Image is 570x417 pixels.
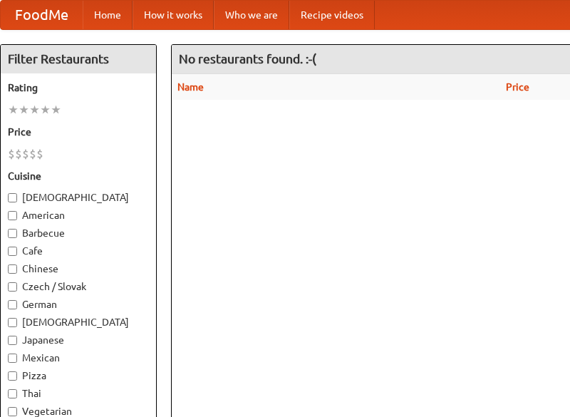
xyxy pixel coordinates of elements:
label: Japanese [8,333,149,347]
label: American [8,208,149,222]
li: ★ [51,102,61,118]
li: $ [22,146,29,162]
a: Home [83,1,133,29]
label: Pizza [8,369,149,383]
a: FoodMe [1,1,83,29]
li: $ [8,146,15,162]
li: $ [36,146,43,162]
h5: Cuisine [8,169,149,183]
a: Name [177,81,204,93]
li: ★ [29,102,40,118]
li: ★ [19,102,29,118]
li: ★ [8,102,19,118]
label: German [8,297,149,312]
input: Czech / Slovak [8,282,17,292]
li: $ [15,146,22,162]
input: American [8,211,17,220]
h4: Filter Restaurants [1,45,156,73]
input: Japanese [8,336,17,345]
label: [DEMOGRAPHIC_DATA] [8,315,149,329]
a: How it works [133,1,214,29]
label: Chinese [8,262,149,276]
label: [DEMOGRAPHIC_DATA] [8,190,149,205]
h5: Rating [8,81,149,95]
a: Recipe videos [289,1,375,29]
input: Pizza [8,371,17,381]
input: Cafe [8,247,17,256]
li: $ [29,146,36,162]
ng-pluralize: No restaurants found. :-( [179,52,316,66]
li: ★ [40,102,51,118]
label: Czech / Slovak [8,279,149,294]
input: [DEMOGRAPHIC_DATA] [8,318,17,327]
input: Thai [8,389,17,398]
label: Barbecue [8,226,149,240]
input: Chinese [8,264,17,274]
input: [DEMOGRAPHIC_DATA] [8,193,17,202]
label: Thai [8,386,149,401]
input: Mexican [8,354,17,363]
h5: Price [8,125,149,139]
label: Mexican [8,351,149,365]
input: Vegetarian [8,407,17,416]
input: German [8,300,17,309]
a: Price [506,81,529,93]
input: Barbecue [8,229,17,238]
label: Cafe [8,244,149,258]
a: Who we are [214,1,289,29]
